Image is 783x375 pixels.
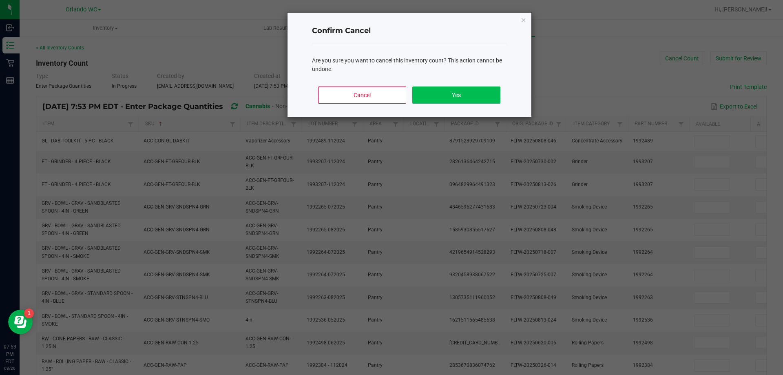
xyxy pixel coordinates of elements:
[521,15,526,24] button: Close
[312,56,507,73] div: Are you sure you want to cancel this inventory count? This action cannot be undone.
[24,308,34,318] iframe: Resource center unread badge
[312,26,507,36] h4: Confirm Cancel
[8,310,33,334] iframe: Resource center
[318,87,406,104] button: Cancel
[412,87,500,104] button: Yes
